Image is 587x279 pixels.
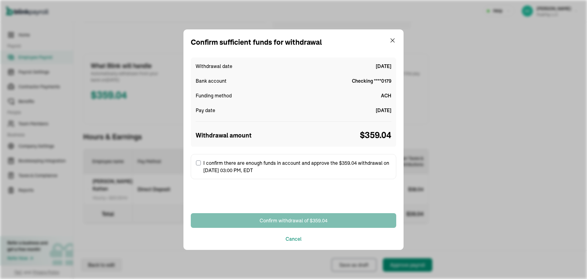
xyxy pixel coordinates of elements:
[196,92,232,99] span: Funding method
[191,213,396,228] button: Confirm withdrawal of $359.04
[376,62,391,70] span: [DATE]
[286,235,301,243] button: Cancel
[196,131,252,140] span: Withdrawal amount
[260,217,327,224] div: Confirm withdrawal of $359.04
[360,129,391,142] span: $ 359.04
[376,107,391,114] span: [DATE]
[196,107,215,114] span: Pay date
[191,154,396,179] label: I confirm there are enough funds in account and approve the $359.04 withdrawal on [DATE] 03:00 PM...
[191,37,322,48] div: Confirm sufficient funds for withdrawal
[196,160,201,165] input: I confirm there are enough funds in account and approve the $359.04 withdrawal on [DATE] 03:00 PM...
[381,92,391,99] span: ACH
[196,62,232,70] span: Withdrawal date
[196,77,227,85] span: Bank account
